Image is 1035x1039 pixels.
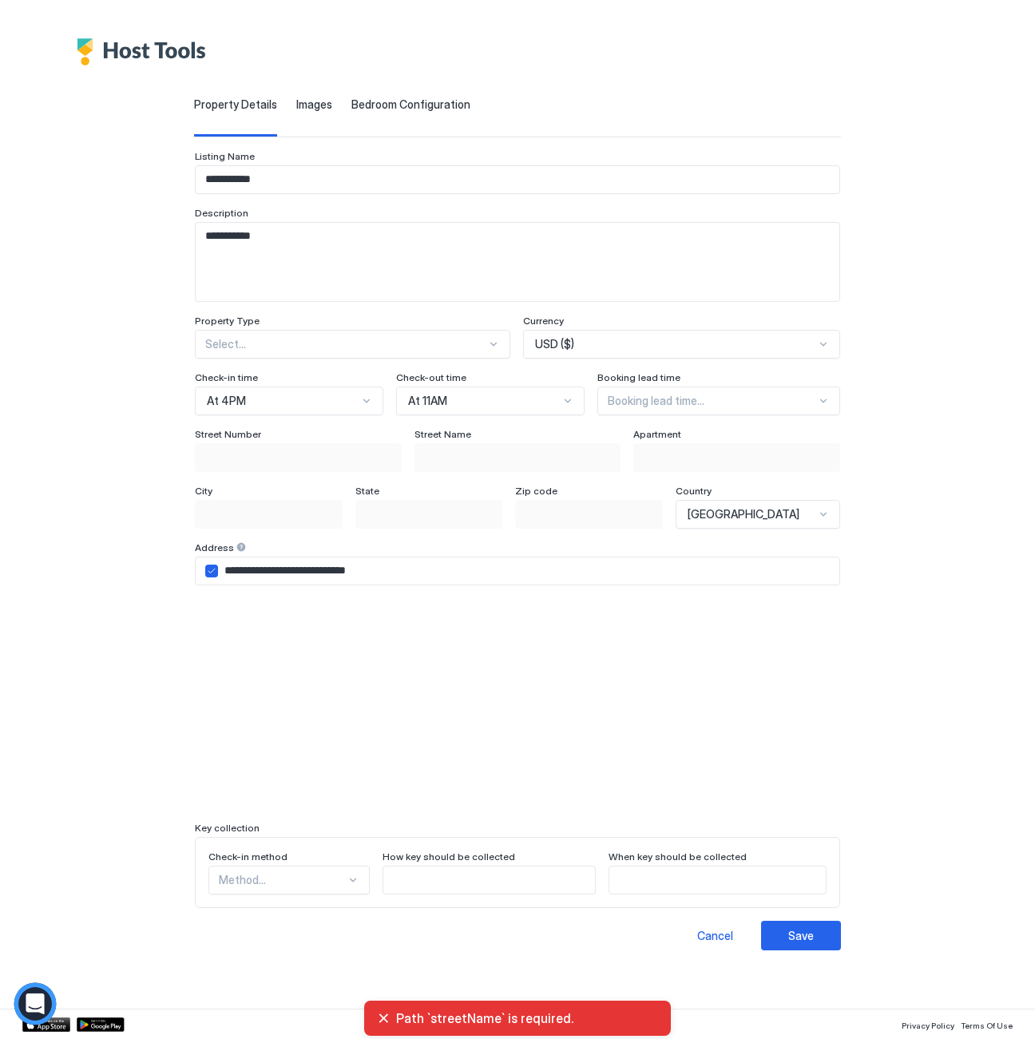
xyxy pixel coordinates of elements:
span: Property Details [194,97,277,112]
input: Input Field [516,501,662,528]
div: Save [788,927,814,944]
span: Key collection [195,822,260,834]
div: Host Tools Logo [77,38,214,65]
span: Images [296,97,332,112]
span: At 4PM [207,394,246,408]
button: Cancel [675,921,755,950]
textarea: Input Field [196,223,839,301]
span: Check-in method [208,851,287,863]
span: State [355,485,379,497]
input: Input Field [196,166,839,193]
span: Street Name [414,428,471,440]
div: airbnbAddress [205,565,218,577]
span: Apartment [633,428,681,440]
input: Input Field [218,557,839,585]
input: Input Field [634,444,839,471]
span: When key should be collected [609,851,747,863]
span: Address [195,541,234,553]
div: Cancel [697,927,733,944]
span: City [195,485,212,497]
input: Input Field [383,866,594,894]
input: Input Field [196,444,401,471]
span: Country [676,485,712,497]
span: Path `streetName` is required. [396,1010,658,1026]
input: Input Field [196,501,342,528]
span: Bedroom Configuration [351,97,470,112]
span: Check-in time [195,371,258,383]
input: Input Field [609,866,826,894]
span: Check-out time [396,371,466,383]
iframe: Property location map [195,605,840,809]
span: Street Number [195,428,261,440]
span: At 11AM [408,394,447,408]
span: Booking lead time [597,371,680,383]
span: Zip code [515,485,557,497]
input: Input Field [356,501,502,528]
span: USD ($) [535,337,574,351]
span: How key should be collected [383,851,515,863]
button: Save [761,921,841,950]
span: Description [195,207,248,219]
span: Property Type [195,315,260,327]
span: Listing Name [195,150,255,162]
div: Open Intercom Messenger [14,983,57,1025]
input: Input Field [415,444,621,471]
span: [GEOGRAPHIC_DATA] [688,507,799,521]
span: Currency [523,315,564,327]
